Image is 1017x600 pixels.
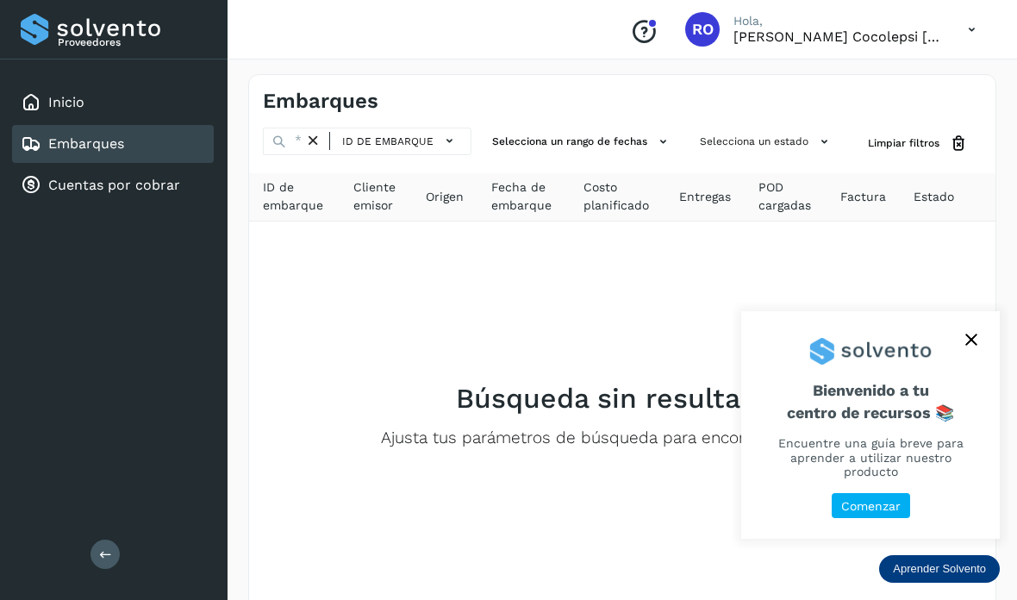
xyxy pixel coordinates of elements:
[263,178,326,215] span: ID de embarque
[741,311,1000,539] div: Aprender Solvento
[733,14,940,28] p: Hola,
[342,134,434,149] span: ID de embarque
[48,135,124,152] a: Embarques
[48,177,180,193] a: Cuentas por cobrar
[762,381,979,422] span: Bienvenido a tu
[353,178,398,215] span: Cliente emisor
[679,188,731,206] span: Entregas
[868,135,939,151] span: Limpiar filtros
[456,382,789,415] h2: Búsqueda sin resultados
[58,36,207,48] p: Proveedores
[426,188,464,206] span: Origen
[841,499,901,514] p: Comenzar
[914,188,954,206] span: Estado
[12,125,214,163] div: Embarques
[762,436,979,479] p: Encuentre una guía breve para aprender a utilizar nuestro producto
[832,493,910,518] button: Comenzar
[485,128,679,156] button: Selecciona un rango de fechas
[958,327,984,353] button: close,
[879,555,1000,583] div: Aprender Solvento
[583,178,652,215] span: Costo planificado
[491,178,556,215] span: Fecha de embarque
[12,84,214,122] div: Inicio
[12,166,214,204] div: Cuentas por cobrar
[893,562,986,576] p: Aprender Solvento
[381,428,864,448] p: Ajusta tus parámetros de búsqueda para encontrar resultados.
[693,128,840,156] button: Selecciona un estado
[733,28,940,45] p: Rosa Osiris Cocolepsi Morales
[263,89,378,114] h4: Embarques
[48,94,84,110] a: Inicio
[337,128,464,153] button: ID de embarque
[854,128,982,159] button: Limpiar filtros
[758,178,813,215] span: POD cargadas
[762,403,979,422] p: centro de recursos 📚
[840,188,886,206] span: Factura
